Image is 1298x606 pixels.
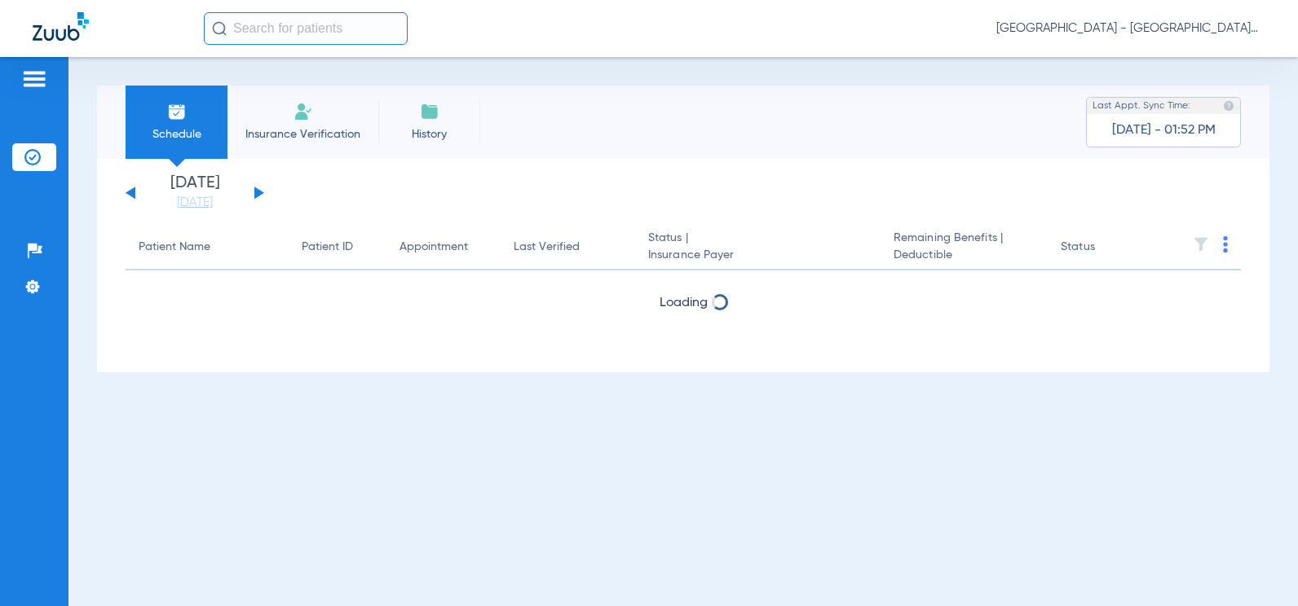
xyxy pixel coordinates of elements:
[894,247,1035,264] span: Deductible
[996,20,1265,37] span: [GEOGRAPHIC_DATA] - [GEOGRAPHIC_DATA]
[400,239,488,256] div: Appointment
[1223,236,1228,253] img: group-dot-blue.svg
[660,296,708,310] span: Loading
[1112,122,1216,138] span: [DATE] - 01:52 PM
[420,102,439,121] img: History
[33,12,89,41] img: Zuub Logo
[648,247,868,264] span: Insurance Payer
[1093,98,1190,114] span: Last Appt. Sync Time:
[1048,225,1158,270] th: Status
[1223,100,1234,112] img: last sync help info
[1193,236,1209,253] img: filter.svg
[514,239,622,256] div: Last Verified
[139,239,276,256] div: Patient Name
[21,69,47,89] img: hamburger-icon
[146,195,244,211] a: [DATE]
[167,102,187,121] img: Schedule
[514,239,580,256] div: Last Verified
[391,126,468,143] span: History
[204,12,408,45] input: Search for patients
[635,225,881,270] th: Status |
[881,225,1048,270] th: Remaining Benefits |
[302,239,373,256] div: Patient ID
[138,126,215,143] span: Schedule
[139,239,210,256] div: Patient Name
[400,239,468,256] div: Appointment
[240,126,366,143] span: Insurance Verification
[294,102,313,121] img: Manual Insurance Verification
[212,21,227,36] img: Search Icon
[146,175,244,211] li: [DATE]
[302,239,353,256] div: Patient ID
